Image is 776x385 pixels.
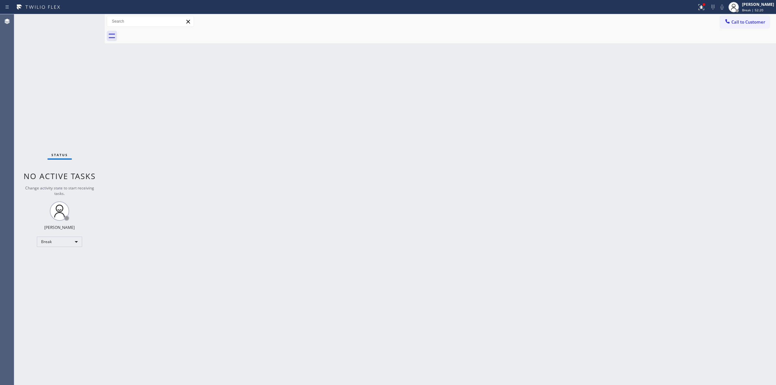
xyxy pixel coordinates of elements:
[51,153,68,157] span: Status
[717,3,727,12] button: Mute
[720,16,770,28] button: Call to Customer
[37,237,82,247] div: Break
[44,225,75,230] div: [PERSON_NAME]
[24,171,96,181] span: No active tasks
[731,19,765,25] span: Call to Customer
[742,8,763,12] span: Break | 52:20
[107,16,194,27] input: Search
[25,185,94,196] span: Change activity state to start receiving tasks.
[742,2,774,7] div: [PERSON_NAME]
